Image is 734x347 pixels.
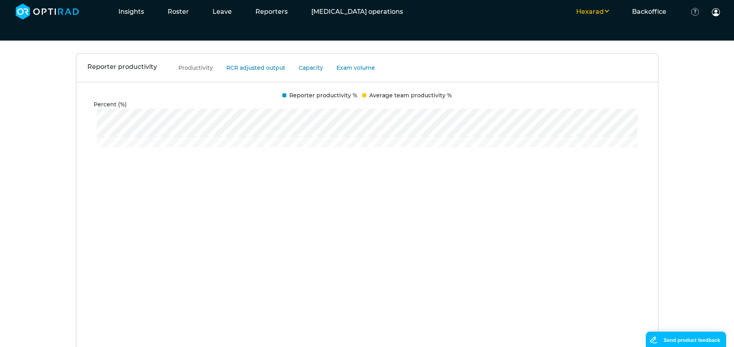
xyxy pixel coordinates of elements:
[564,7,620,17] button: Hexarad
[94,100,638,109] div: Percent (%)
[327,63,377,72] button: Exam volume
[217,63,288,72] button: RCR adjusted output
[16,4,79,20] img: brand-opti-rad-logos-blue-and-white-d2f68631ba2948856bd03f2d395fb146ddc8fb01b4b6e9315ea85fa773367...
[289,63,325,72] button: Capacity
[87,63,157,72] h3: Reporter productivity
[169,63,215,72] button: Productivity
